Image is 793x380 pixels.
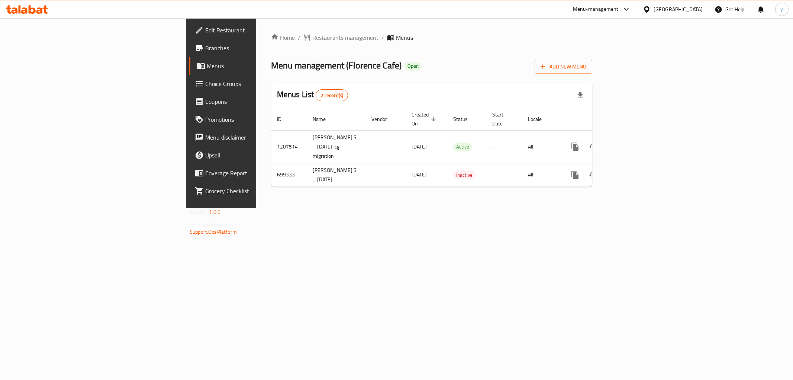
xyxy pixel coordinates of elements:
a: Support.OpsPlatform [190,227,237,237]
div: Export file [571,86,589,104]
span: y [780,5,783,13]
span: Version: [190,207,208,217]
button: more [566,138,584,156]
span: Name [313,115,335,124]
a: Menu disclaimer [189,128,318,146]
span: Upsell [205,151,312,160]
a: Upsell [189,146,318,164]
a: Choice Groups [189,75,318,93]
a: Branches [189,39,318,57]
span: Active [453,143,472,151]
span: Menu disclaimer [205,133,312,142]
span: Edit Restaurant [205,26,312,35]
a: Restaurants management [303,33,378,42]
td: - [486,163,522,186]
td: - [486,130,522,163]
span: Locale [528,115,551,124]
span: [DATE] [412,170,427,179]
td: [PERSON_NAME].S _ [DATE] [307,163,365,186]
td: [PERSON_NAME].S _ [DATE]-cg migration [307,130,365,163]
span: Inactive [453,171,476,179]
button: Change Status [584,138,602,156]
span: Open [404,63,422,69]
span: Coupons [205,97,312,106]
a: Promotions [189,111,318,128]
a: Edit Restaurant [189,21,318,39]
span: Start Date [492,110,513,128]
div: Inactive [453,170,476,179]
span: Menu management ( Florence Cafe ) [271,57,402,74]
button: Add New Menu [535,60,592,74]
table: enhanced table [271,108,644,187]
span: [DATE] [412,142,427,151]
span: 1.0.0 [209,207,220,217]
button: more [566,166,584,184]
span: Branches [205,44,312,52]
div: Open [404,62,422,71]
span: Vendor [371,115,397,124]
th: Actions [560,108,644,131]
a: Coverage Report [189,164,318,182]
li: / [381,33,384,42]
span: Restaurants management [312,33,378,42]
span: Grocery Checklist [205,186,312,195]
div: Menu-management [573,5,619,14]
a: Grocery Checklist [189,182,318,200]
span: Created On [412,110,438,128]
a: Coupons [189,93,318,111]
span: Get support on: [190,220,224,229]
div: Total records count [316,89,348,101]
span: Add New Menu [541,62,586,71]
span: Promotions [205,115,312,124]
td: All [522,163,560,186]
h2: Menus List [277,89,348,101]
a: Menus [189,57,318,75]
span: Menus [207,61,312,70]
span: Choice Groups [205,79,312,88]
span: Coverage Report [205,169,312,178]
div: [GEOGRAPHIC_DATA] [654,5,703,13]
nav: breadcrumb [271,33,592,42]
span: 2 record(s) [316,92,348,99]
span: Menus [396,33,413,42]
span: ID [277,115,291,124]
span: Status [453,115,477,124]
button: Change Status [584,166,602,184]
td: All [522,130,560,163]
